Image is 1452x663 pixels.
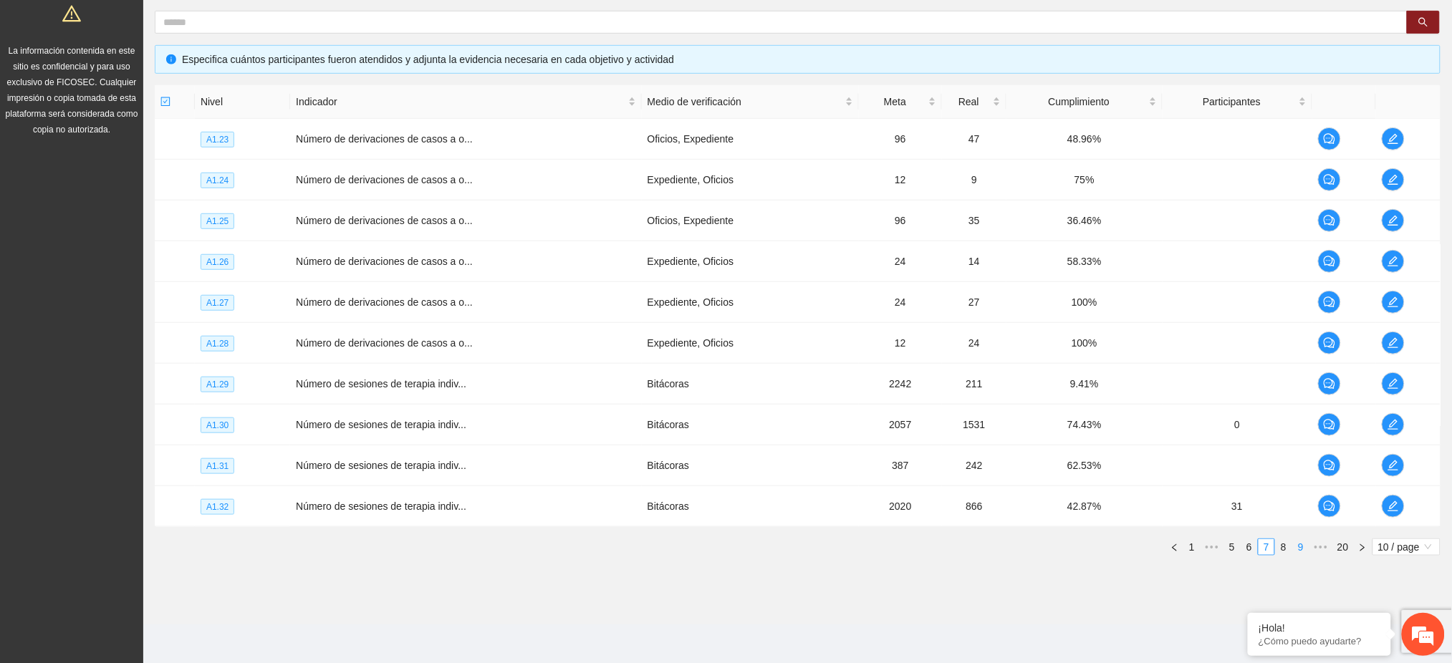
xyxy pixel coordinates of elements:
span: check-square [160,97,170,107]
button: edit [1382,291,1405,314]
td: 14 [942,241,1006,282]
span: A1.24 [201,173,234,188]
td: Expediente, Oficios [642,160,859,200]
td: 74.43% [1006,405,1163,445]
td: Bitácoras [642,364,859,405]
span: left [1170,543,1179,552]
td: 31 [1163,486,1312,527]
td: 24 [859,241,942,282]
span: A1.32 [201,499,234,515]
td: Expediente, Oficios [642,323,859,364]
td: 9 [942,160,1006,200]
span: A1.30 [201,417,234,433]
textarea: Escriba su mensaje y pulse “Intro” [7,391,273,441]
span: Número de derivaciones de casos a o... [296,174,473,185]
span: search [1418,17,1428,29]
td: Bitácoras [642,405,859,445]
button: edit [1382,495,1405,518]
td: 48.96% [1006,119,1163,160]
a: 7 [1259,539,1274,555]
span: warning [62,4,81,23]
span: Número de derivaciones de casos a o... [296,296,473,308]
span: A1.28 [201,336,234,352]
td: Bitácoras [642,486,859,527]
button: left [1166,538,1183,556]
span: Número de sesiones de terapia indiv... [296,419,466,430]
li: Previous Page [1166,538,1183,556]
a: 20 [1333,539,1353,555]
button: edit [1382,454,1405,477]
button: search [1407,11,1440,34]
td: 211 [942,364,1006,405]
span: ••• [1309,538,1332,556]
span: ••• [1201,538,1223,556]
div: Especifica cuántos participantes fueron atendidos y adjunta la evidencia necesaria en cada objeti... [182,52,1429,67]
button: right [1354,538,1371,556]
span: Número de derivaciones de casos a o... [296,133,473,145]
li: 7 [1258,538,1275,556]
td: 96 [859,200,942,241]
td: 0 [1163,405,1312,445]
td: 58.33% [1006,241,1163,282]
td: 2057 [859,405,942,445]
td: 24 [859,282,942,323]
button: comment [1318,209,1341,232]
span: Meta [865,94,925,110]
td: Expediente, Oficios [642,282,859,323]
span: edit [1383,215,1404,226]
div: ¡Hola! [1259,622,1380,634]
td: 62.53% [1006,445,1163,486]
span: Participantes [1168,94,1296,110]
span: Medio de verificación [648,94,842,110]
a: 8 [1276,539,1292,555]
span: edit [1383,500,1404,512]
th: Medio de verificación [642,85,859,119]
button: edit [1382,413,1405,436]
span: A1.27 [201,295,234,311]
td: 12 [859,160,942,200]
td: Oficios, Expediente [642,200,859,241]
span: edit [1383,460,1404,471]
li: 1 [1183,538,1201,556]
span: Número de sesiones de terapia indiv... [296,460,466,471]
span: right [1358,543,1367,552]
td: 27 [942,282,1006,323]
li: 20 [1332,538,1354,556]
span: edit [1383,174,1404,185]
button: edit [1382,372,1405,395]
th: Nivel [195,85,290,119]
button: comment [1318,413,1341,436]
li: Previous 5 Pages [1201,538,1223,556]
div: Page Size [1372,538,1441,556]
span: info-circle [166,54,176,64]
button: edit [1382,331,1405,354]
span: A1.31 [201,458,234,474]
button: edit [1382,168,1405,191]
td: 47 [942,119,1006,160]
span: Número de sesiones de terapia indiv... [296,500,466,512]
button: edit [1382,250,1405,273]
th: Indicador [290,85,641,119]
li: 8 [1275,538,1292,556]
span: La información contenida en este sitio es confidencial y para uso exclusivo de FICOSEC. Cualquier... [6,46,138,135]
span: edit [1383,378,1404,389]
span: 10 / page [1378,539,1435,555]
button: edit [1382,127,1405,150]
span: Indicador [296,94,625,110]
td: 866 [942,486,1006,527]
li: 5 [1223,538,1241,556]
span: A1.26 [201,254,234,270]
button: comment [1318,168,1341,191]
span: Estamos en línea. [83,191,198,336]
td: 42.87% [1006,486,1163,527]
li: 6 [1241,538,1258,556]
p: ¿Cómo puedo ayudarte? [1259,636,1380,647]
td: 35 [942,200,1006,241]
td: Oficios, Expediente [642,119,859,160]
td: 24 [942,323,1006,364]
td: Expediente, Oficios [642,241,859,282]
td: 387 [859,445,942,486]
li: 9 [1292,538,1309,556]
span: Número de derivaciones de casos a o... [296,337,473,349]
td: 2242 [859,364,942,405]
